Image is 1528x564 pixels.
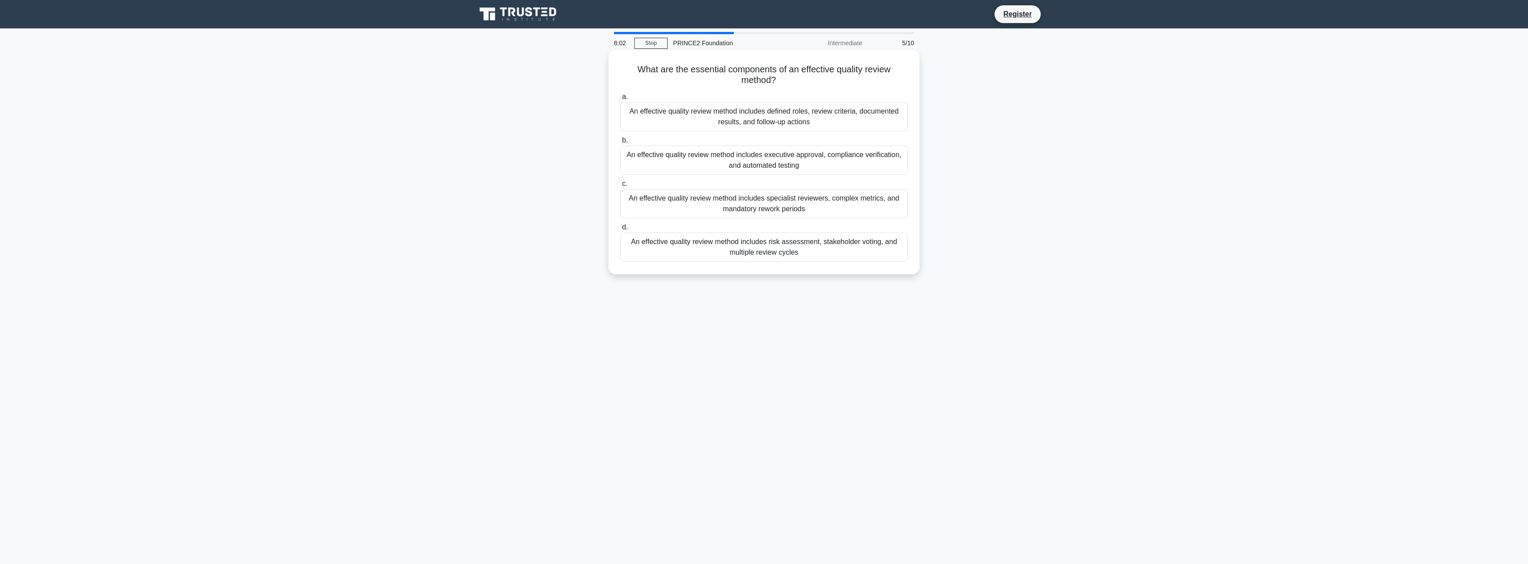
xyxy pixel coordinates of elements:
div: An effective quality review method includes specialist reviewers, complex metrics, and mandatory ... [620,189,908,218]
span: d. [622,223,628,231]
div: 5/10 [867,34,919,52]
div: An effective quality review method includes risk assessment, stakeholder voting, and multiple rev... [620,233,908,262]
span: a. [622,93,628,100]
div: An effective quality review method includes defined roles, review criteria, documented results, a... [620,102,908,131]
a: Register [998,8,1037,20]
span: c. [622,180,627,187]
div: Intermediate [790,34,867,52]
div: An effective quality review method includes executive approval, compliance verification, and auto... [620,146,908,175]
div: 8:02 [609,34,634,52]
div: PRINCE2 Foundation [668,34,790,52]
h5: What are the essential components of an effective quality review method? [619,64,909,86]
a: Stop [634,38,668,49]
span: b. [622,136,628,144]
